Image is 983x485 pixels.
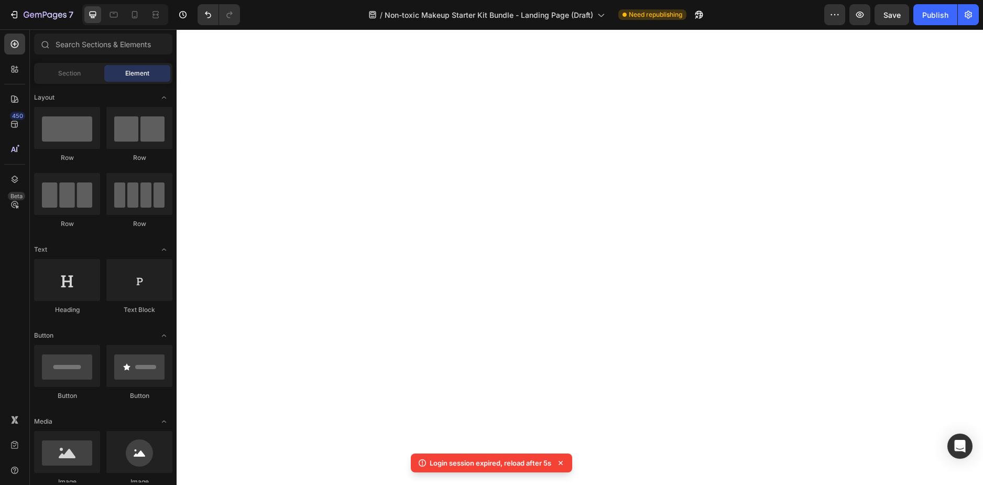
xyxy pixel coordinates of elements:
span: Text [34,245,47,254]
div: Row [34,153,100,163]
input: Search Sections & Elements [34,34,172,55]
div: Button [34,391,100,401]
span: Section [58,69,81,78]
span: Toggle open [156,413,172,430]
span: Toggle open [156,89,172,106]
p: 7 [69,8,73,21]
button: Publish [913,4,957,25]
span: Layout [34,93,54,102]
div: Publish [922,9,948,20]
div: Button [106,391,172,401]
span: Media [34,417,52,426]
p: Login session expired, reload after 5s [430,458,551,468]
div: 450 [10,112,25,120]
span: Toggle open [156,327,172,344]
div: Open Intercom Messenger [947,434,973,459]
div: Row [106,153,172,163]
span: Need republishing [629,10,682,19]
iframe: Design area [177,29,983,485]
button: Save [875,4,909,25]
div: Text Block [106,305,172,315]
div: Row [34,219,100,229]
span: Button [34,331,53,340]
span: Non-toxic Makeup Starter Kit Bundle - Landing Page (Draft) [385,9,593,20]
div: Beta [8,192,25,200]
button: 7 [4,4,78,25]
span: Toggle open [156,241,172,258]
span: / [380,9,383,20]
span: Element [125,69,149,78]
div: Heading [34,305,100,315]
div: Undo/Redo [198,4,240,25]
span: Save [883,10,901,19]
div: Row [106,219,172,229]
